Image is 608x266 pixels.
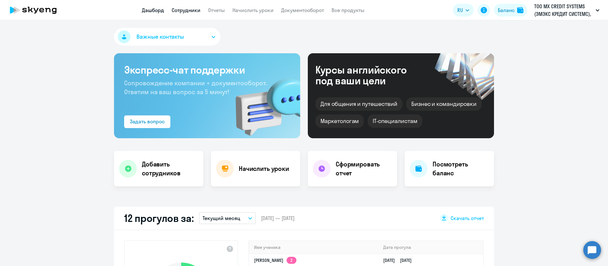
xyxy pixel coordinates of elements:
[136,33,184,41] span: Важные контакты
[406,97,482,111] div: Бизнес и командировки
[232,7,274,13] a: Начислить уроки
[114,28,220,46] button: Важные контакты
[208,7,225,13] a: Отчеты
[332,7,364,13] a: Все продукты
[315,114,364,128] div: Маркетологам
[336,160,392,178] h4: Сформировать отчет
[172,7,200,13] a: Сотрудники
[383,257,417,263] a: [DATE][DATE]
[199,212,256,224] button: Текущий месяц
[378,241,483,254] th: Дата прогула
[142,7,164,13] a: Дашборд
[142,160,198,178] h4: Добавить сотрудников
[287,257,296,264] app-skyeng-badge: 2
[453,4,474,16] button: RU
[281,7,324,13] a: Документооборот
[433,160,489,178] h4: Посмотреть баланс
[531,3,603,18] button: ТОО MX CREDIT SYSTEMS (ЭМЭКС КРЕДИТ СИСТЕМС), Договор (постоплата)
[498,6,515,14] div: Баланс
[124,115,170,128] button: Задать вопрос
[457,6,463,14] span: RU
[315,64,424,86] div: Курсы английского под ваши цели
[124,63,290,76] h3: Экспресс-чат поддержки
[517,7,523,13] img: balance
[451,215,484,222] span: Скачать отчет
[254,257,296,263] a: [PERSON_NAME]2
[124,79,267,96] span: Сопровождение компании + документооборот. Ответим на ваш вопрос за 5 минут!
[368,114,422,128] div: IT-специалистам
[203,214,240,222] p: Текущий месяц
[534,3,593,18] p: ТОО MX CREDIT SYSTEMS (ЭМЭКС КРЕДИТ СИСТЕМС), Договор (постоплата)
[261,215,294,222] span: [DATE] — [DATE]
[239,164,289,173] h4: Начислить уроки
[124,212,194,224] h2: 12 прогулов за:
[249,241,378,254] th: Имя ученика
[494,4,527,16] button: Балансbalance
[130,118,165,125] div: Задать вопрос
[226,67,300,138] img: bg-img
[315,97,402,111] div: Для общения и путешествий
